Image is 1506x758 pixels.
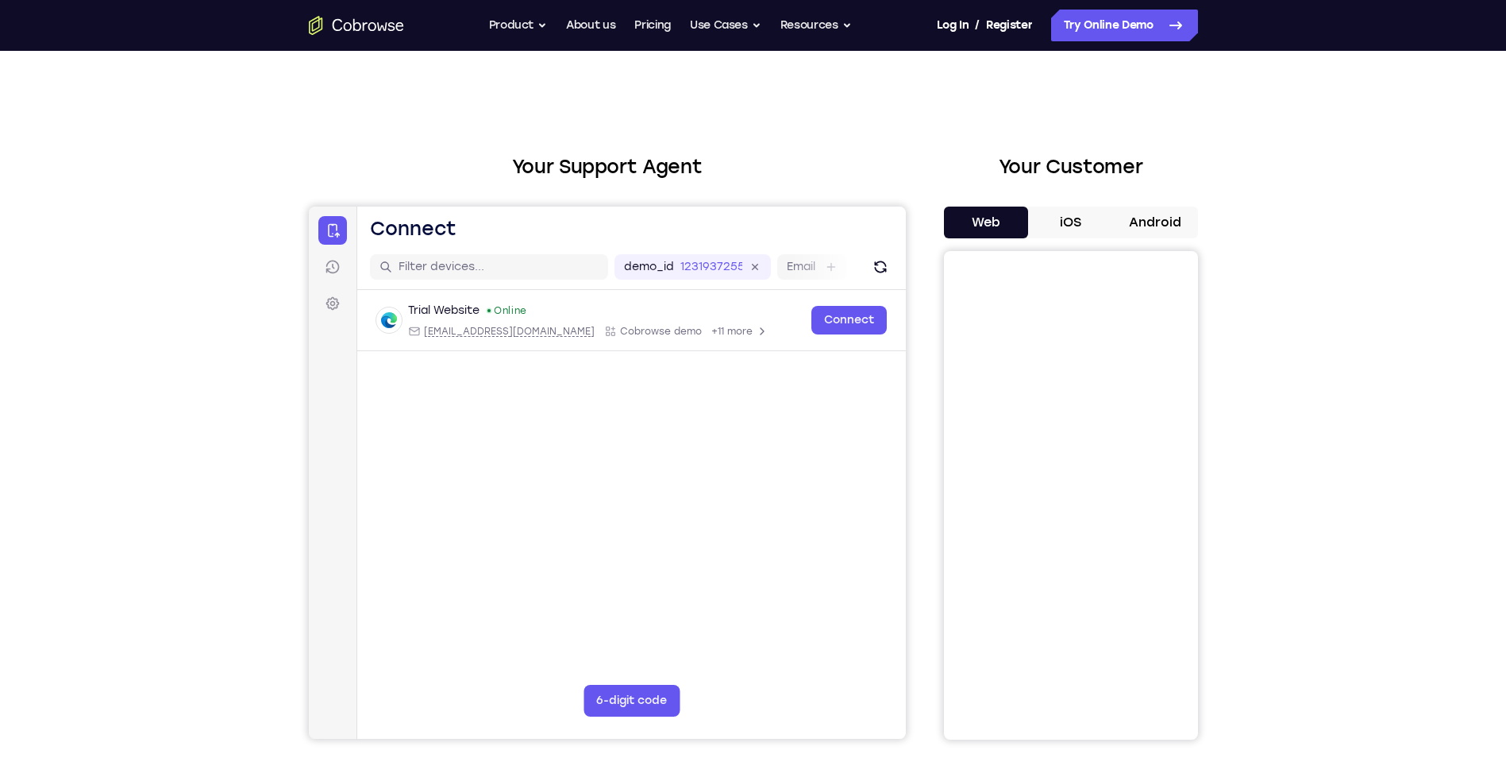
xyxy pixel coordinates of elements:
a: Go to the home page [309,16,404,35]
span: / [975,16,980,35]
h2: Your Support Agent [309,153,906,181]
button: iOS [1028,207,1113,238]
button: Product [489,10,548,41]
button: Use Cases [690,10,761,41]
a: Register [986,10,1032,41]
a: Pricing [634,10,671,41]
a: Log In [937,10,969,41]
a: Try Online Demo [1051,10,1198,41]
button: Android [1113,207,1198,238]
iframe: Agent [309,207,906,739]
a: About us [566,10,615,41]
h2: Your Customer [944,153,1198,181]
button: Resources [780,10,852,41]
button: Web [944,207,1029,238]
